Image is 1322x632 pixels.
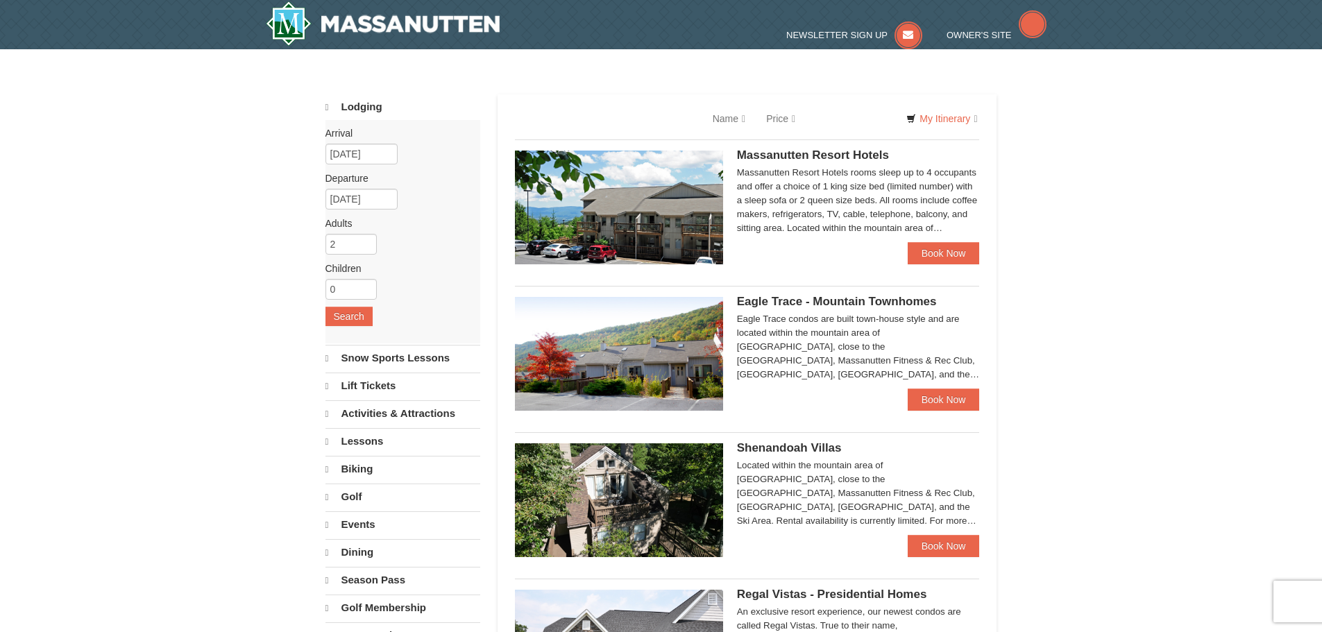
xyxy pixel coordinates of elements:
[947,30,1046,40] a: Owner's Site
[737,588,927,601] span: Regal Vistas - Presidential Homes
[266,1,500,46] a: Massanutten Resort
[325,94,480,120] a: Lodging
[325,595,480,621] a: Golf Membership
[325,456,480,482] a: Biking
[325,126,470,140] label: Arrival
[325,400,480,427] a: Activities & Attractions
[325,216,470,230] label: Adults
[756,105,806,133] a: Price
[737,312,980,382] div: Eagle Trace condos are built town-house style and are located within the mountain area of [GEOGRA...
[908,535,980,557] a: Book Now
[325,428,480,454] a: Lessons
[947,30,1012,40] span: Owner's Site
[702,105,756,133] a: Name
[515,443,723,557] img: 19219019-2-e70bf45f.jpg
[266,1,500,46] img: Massanutten Resort Logo
[897,108,986,129] a: My Itinerary
[325,262,470,275] label: Children
[325,511,480,538] a: Events
[737,148,889,162] span: Massanutten Resort Hotels
[515,297,723,411] img: 19218983-1-9b289e55.jpg
[908,388,980,411] a: Book Now
[515,151,723,264] img: 19219026-1-e3b4ac8e.jpg
[786,30,888,40] span: Newsletter Sign Up
[908,242,980,264] a: Book Now
[737,459,980,528] div: Located within the mountain area of [GEOGRAPHIC_DATA], close to the [GEOGRAPHIC_DATA], Massanutte...
[325,345,480,371] a: Snow Sports Lessons
[325,307,373,326] button: Search
[325,567,480,593] a: Season Pass
[737,295,937,308] span: Eagle Trace - Mountain Townhomes
[325,539,480,565] a: Dining
[737,166,980,235] div: Massanutten Resort Hotels rooms sleep up to 4 occupants and offer a choice of 1 king size bed (li...
[786,30,922,40] a: Newsletter Sign Up
[325,484,480,510] a: Golf
[737,441,842,454] span: Shenandoah Villas
[325,373,480,399] a: Lift Tickets
[325,171,470,185] label: Departure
